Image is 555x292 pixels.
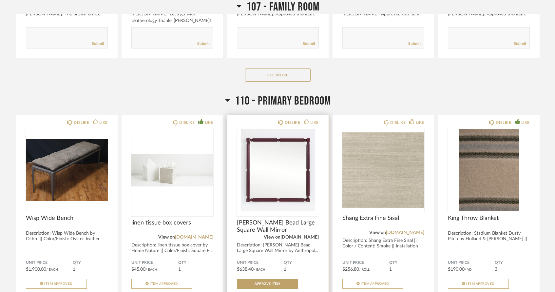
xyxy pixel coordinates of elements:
[285,119,300,126] div: DISLIKE
[26,129,108,211] img: undefined
[26,279,87,289] button: Item Approved
[175,235,213,240] a: [DOMAIN_NAME]
[73,260,108,265] span: QTY
[237,243,319,254] div: Description: [PERSON_NAME] Bead Large Square Wall Mirror by Anthropol...
[389,260,424,265] span: QTY
[342,215,424,222] span: Shang Extra Fine Sisal
[310,119,319,126] div: LIKE
[26,231,108,247] div: Description: Wisp Wide Bench by Ochre || Color/Finish: Oyster, leather clad fra...
[99,119,108,126] div: LIKE
[514,41,526,47] a: Submit
[361,282,389,285] span: Item Approved
[284,267,286,272] span: 1
[131,267,145,272] span: $45.00
[448,279,509,289] button: Item Approved
[466,282,495,285] span: Item Approved
[237,219,319,234] span: [PERSON_NAME] Bead Large Square Wall Mirror
[465,268,472,271] span: / YD
[178,267,181,272] span: 1
[237,129,319,211] div: 0
[495,260,530,265] span: QTY
[369,230,386,235] span: View on
[342,238,424,255] div: Description: Shang Extra Fine Sisal || Color / Content: Smoke || Installation b...
[237,279,298,289] button: Approve Item
[342,267,359,272] span: $256.80
[342,279,403,289] button: Item Approved
[26,260,73,265] span: Unit Price
[92,41,104,47] a: Submit
[131,11,213,24] div: [PERSON_NAME]: Let’s go with Leatherology, thanks [PERSON_NAME]!
[46,268,58,271] span: / Each
[245,68,311,82] button: See More
[496,119,511,126] div: DISLIKE
[386,230,424,235] a: [DOMAIN_NAME]
[254,268,265,271] span: / Each
[448,215,530,222] span: King Throw Blanket
[342,129,424,211] img: undefined
[448,129,530,211] img: undefined
[178,260,213,265] span: QTY
[73,267,75,272] span: 1
[408,41,421,47] a: Submit
[237,260,284,265] span: Unit Price
[416,119,424,126] div: LIKE
[264,235,280,240] span: View on
[131,260,178,265] span: Unit Price
[448,260,495,265] span: Unit Price
[495,267,497,272] span: 3
[158,235,175,240] span: View on
[145,268,157,271] span: / Each
[197,41,210,47] a: Submit
[390,119,406,126] div: DISLIKE
[205,119,213,126] div: LIKE
[359,268,370,271] span: / Roll
[131,129,213,211] div: 0
[280,235,319,240] a: [DOMAIN_NAME]
[237,129,319,211] img: undefined
[342,260,389,265] span: Unit Price
[235,94,331,108] span: 110 - Primary Bedroom
[74,119,89,126] div: DISLIKE
[44,282,73,285] span: Item Approved
[131,129,213,211] img: undefined
[131,243,213,254] div: Description: linen tissue box cover by Home Nature || Color/Finish: Square Fl...
[303,41,315,47] a: Submit
[150,282,178,285] span: Item Approved
[26,215,108,222] span: Wisp Wide Bench
[448,231,530,247] div: Description: Stadium Blanket Dusty Pitch by Holland & [PERSON_NAME] || Blanket Fa...
[179,119,195,126] div: DISLIKE
[255,282,280,285] span: Approve Item
[389,267,392,272] span: 1
[26,267,46,272] span: $1,900.00
[131,219,213,226] span: linen tissue box covers
[237,267,254,272] span: $638.40
[131,279,192,289] button: Item Approved
[448,267,465,272] span: $190.00
[284,260,319,265] span: QTY
[521,119,530,126] div: LIKE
